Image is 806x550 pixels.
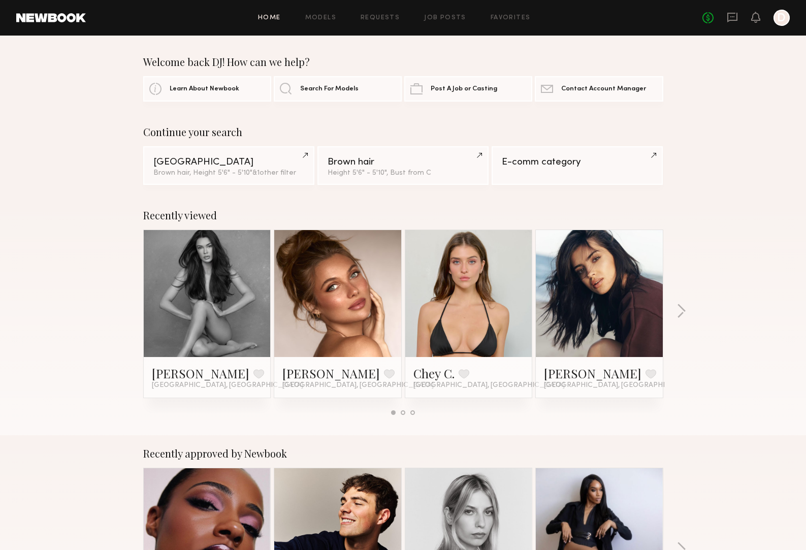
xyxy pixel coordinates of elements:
a: Models [305,15,336,21]
span: [GEOGRAPHIC_DATA], [GEOGRAPHIC_DATA] [282,381,434,390]
a: Learn About Newbook [143,76,271,102]
a: [PERSON_NAME] [152,365,249,381]
div: Continue your search [143,126,663,138]
a: Post A Job or Casting [404,76,532,102]
div: Recently viewed [143,209,663,221]
a: Chey C. [413,365,455,381]
a: E-comm category [492,146,663,185]
div: Height 5'6" - 5'10", Bust from C [328,170,478,177]
div: Brown hair [328,157,478,167]
a: Search For Models [274,76,402,102]
span: [GEOGRAPHIC_DATA], [GEOGRAPHIC_DATA] [544,381,695,390]
div: Welcome back DJ! How can we help? [143,56,663,68]
a: Home [258,15,281,21]
span: Learn About Newbook [170,86,239,92]
div: Recently approved by Newbook [143,447,663,460]
a: [PERSON_NAME] [282,365,380,381]
a: Brown hairHeight 5'6" - 5'10", Bust from C [317,146,489,185]
div: [GEOGRAPHIC_DATA] [153,157,304,167]
a: Job Posts [424,15,466,21]
a: D [773,10,790,26]
a: Requests [361,15,400,21]
span: Search For Models [300,86,359,92]
span: Post A Job or Casting [431,86,497,92]
span: & 1 other filter [252,170,296,176]
div: Brown hair, Height 5'6" - 5'10" [153,170,304,177]
div: E-comm category [502,157,653,167]
a: Favorites [491,15,531,21]
a: [PERSON_NAME] [544,365,641,381]
span: [GEOGRAPHIC_DATA], [GEOGRAPHIC_DATA] [413,381,565,390]
a: [GEOGRAPHIC_DATA]Brown hair, Height 5'6" - 5'10"&1other filter [143,146,314,185]
a: Contact Account Manager [535,76,663,102]
span: [GEOGRAPHIC_DATA], [GEOGRAPHIC_DATA] [152,381,303,390]
span: Contact Account Manager [561,86,646,92]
